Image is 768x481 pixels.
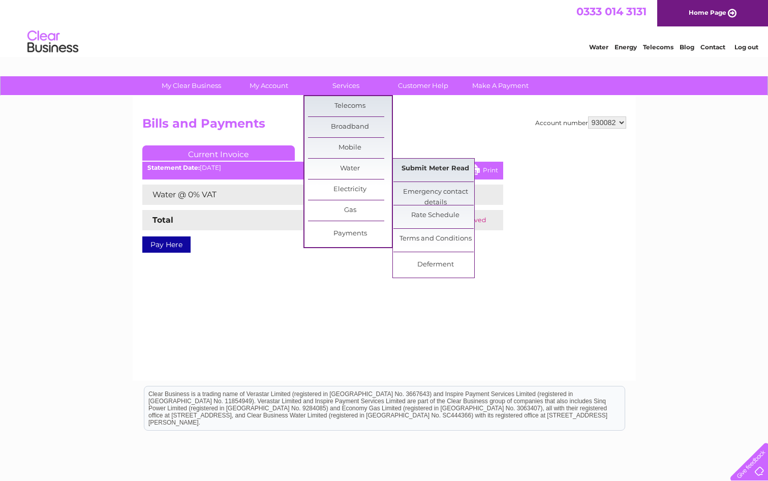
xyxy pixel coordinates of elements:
[144,6,625,49] div: Clear Business is a trading name of Verastar Limited (registered in [GEOGRAPHIC_DATA] No. 3667643...
[308,179,392,200] a: Electricity
[149,76,233,95] a: My Clear Business
[142,145,295,161] a: Current Invoice
[308,200,392,221] a: Gas
[615,43,637,51] a: Energy
[458,76,542,95] a: Make A Payment
[393,205,477,226] a: Rate Schedule
[142,185,359,205] td: Water @ 0% VAT
[304,76,388,95] a: Services
[393,229,477,249] a: Terms and Conditions
[308,96,392,116] a: Telecoms
[643,43,673,51] a: Telecoms
[535,116,626,129] div: Account number
[152,215,173,225] strong: Total
[308,224,392,244] a: Payments
[680,43,694,51] a: Blog
[468,164,498,179] a: Print
[700,43,725,51] a: Contact
[142,236,191,253] a: Pay Here
[308,138,392,158] a: Mobile
[381,76,465,95] a: Customer Help
[147,164,200,171] b: Statement Date:
[393,255,477,275] a: Deferment
[734,43,758,51] a: Log out
[308,117,392,137] a: Broadband
[393,159,477,179] a: Submit Meter Read
[142,116,626,136] h2: Bills and Payments
[227,76,311,95] a: My Account
[27,26,79,57] img: logo.png
[589,43,608,51] a: Water
[308,159,392,179] a: Water
[142,164,503,171] div: [DATE]
[393,182,477,202] a: Emergency contact details
[576,5,647,18] a: 0333 014 3131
